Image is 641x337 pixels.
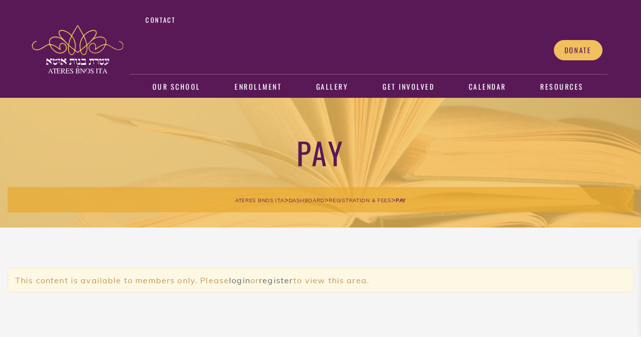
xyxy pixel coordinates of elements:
[375,76,442,99] a: Get Involved
[309,76,356,99] a: Gallery
[145,16,175,24] span: Contact
[135,10,186,30] a: Contact
[228,76,289,99] a: Enrollment
[329,197,391,204] span: Registration & fees
[396,197,406,204] span: Pay
[554,40,602,60] a: Donate
[533,76,591,99] a: Resources
[235,197,284,204] span: Ateres Bnos Ita
[289,195,324,204] a: Dashboard
[8,187,633,212] div: > > >
[145,76,208,99] a: Our School
[289,197,324,204] span: Dashboard
[229,275,250,285] a: login
[235,195,284,204] a: Ateres Bnos Ita
[259,275,293,285] a: register
[32,25,123,73] img: ateres
[329,195,391,204] a: Registration & fees
[8,133,633,171] h1: Pay
[564,46,592,55] span: Donate
[15,273,615,288] p: This content is available to members only. Please or to view this area.
[461,76,513,99] a: Calendar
